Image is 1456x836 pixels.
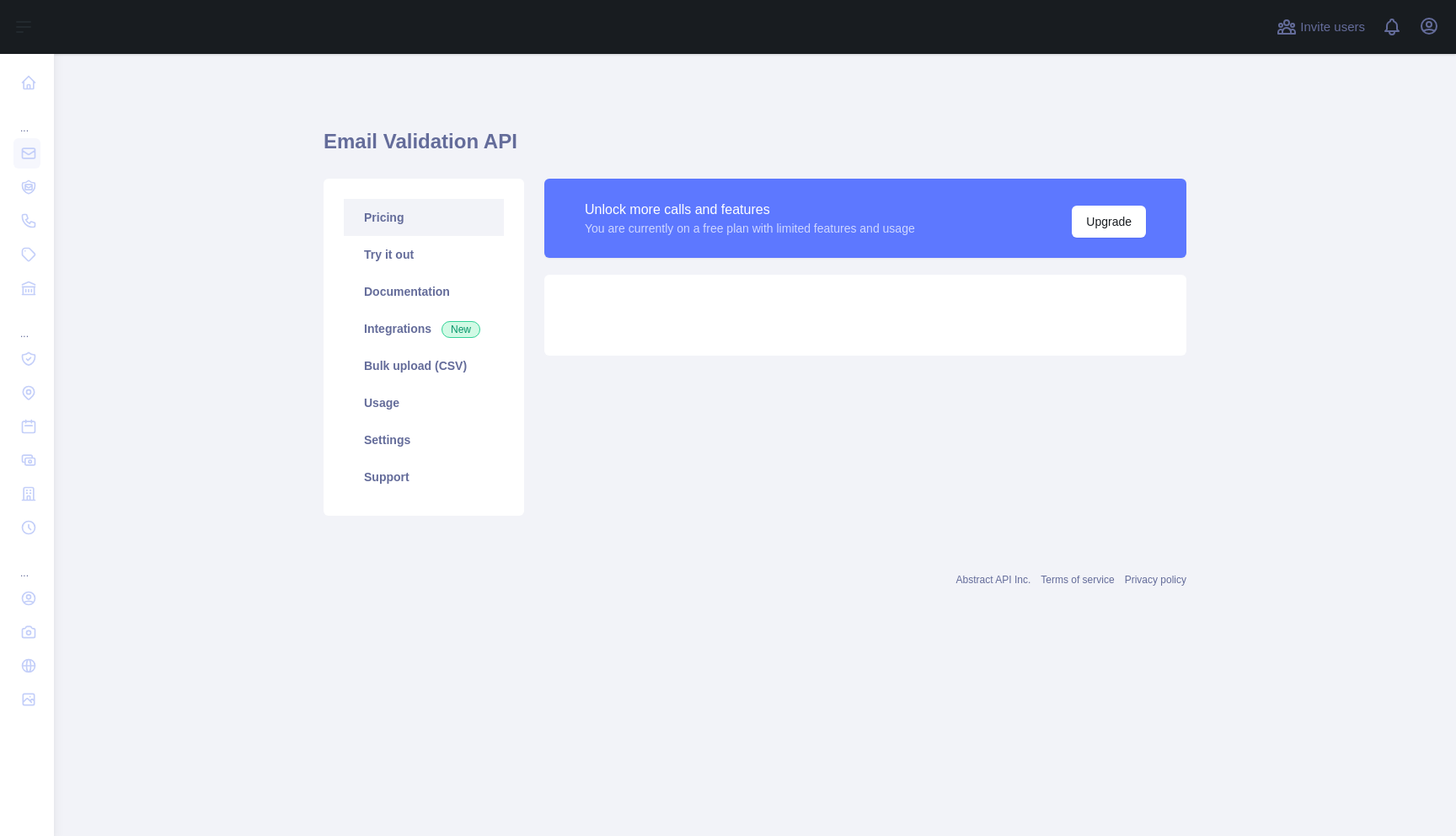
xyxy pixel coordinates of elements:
[1273,13,1368,40] button: Invite users
[344,236,504,273] a: Try it out
[956,574,1031,586] a: Abstract API Inc.
[1041,574,1114,586] a: Terms of service
[344,347,504,384] a: Bulk upload (CSV)
[13,307,40,340] div: ...
[1300,18,1365,37] span: Invite users
[344,421,504,458] a: Settings
[324,128,1186,169] h1: Email Validation API
[1072,206,1146,238] button: Upgrade
[1125,574,1186,586] a: Privacy policy
[344,273,504,310] a: Documentation
[585,220,915,237] div: You are currently on a free plan with limited features and usage
[13,546,40,580] div: ...
[344,458,504,496] a: Support
[585,200,915,220] div: Unlock more calls and features
[442,321,480,338] span: New
[344,384,504,421] a: Usage
[13,101,40,135] div: ...
[344,199,504,236] a: Pricing
[344,310,504,347] a: Integrations New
